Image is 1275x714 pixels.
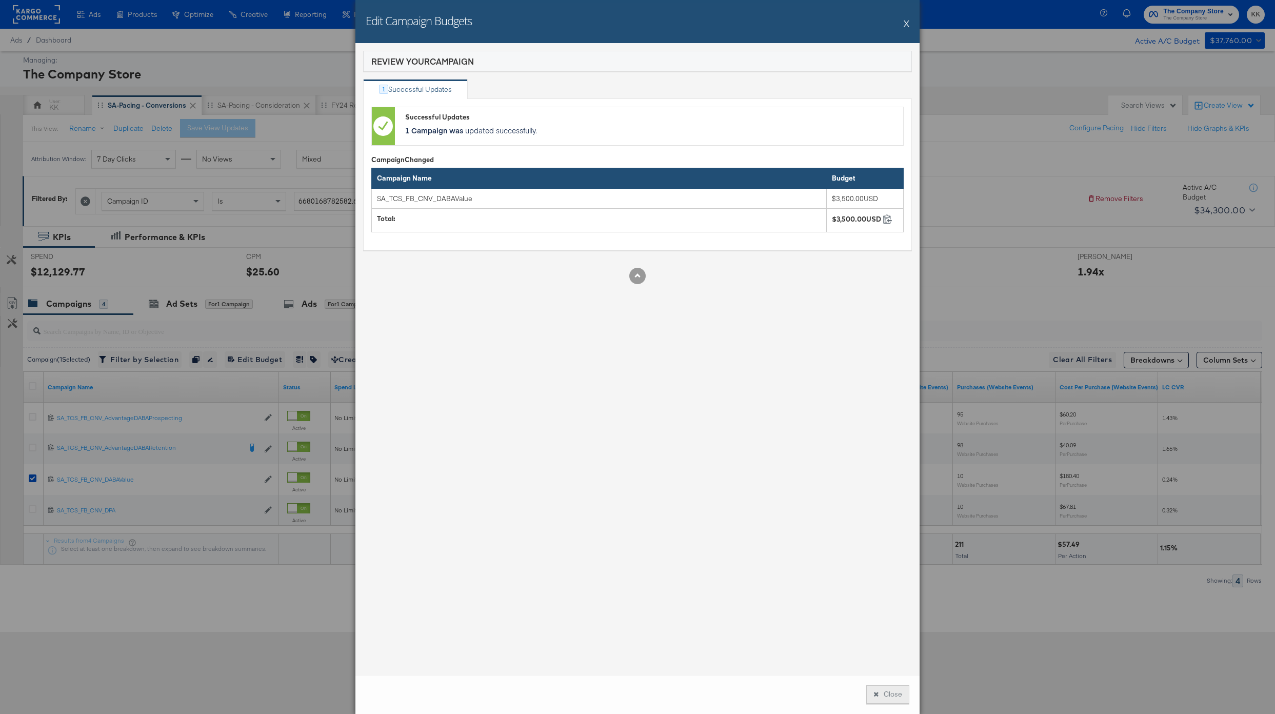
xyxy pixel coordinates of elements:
div: Campaign Changed [371,155,904,165]
div: Review Your Campaign [371,55,474,67]
td: $3,500.00USD [826,188,903,209]
th: Budget [826,168,903,189]
button: X [904,13,909,33]
div: Successful Updates [388,85,452,94]
th: Campaign Name [372,168,827,189]
div: SA_TCS_FB_CNV_DABAValue [377,194,787,204]
div: Successful Updates [405,112,898,122]
div: Total: [377,214,821,224]
strong: 1 Campaign was [405,125,463,135]
div: $3,500.00USD [832,214,881,224]
div: 1 [379,85,388,94]
h2: Edit Campaign Budgets [366,13,472,28]
button: Close [866,685,909,704]
p: updated successfully. [405,125,898,135]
